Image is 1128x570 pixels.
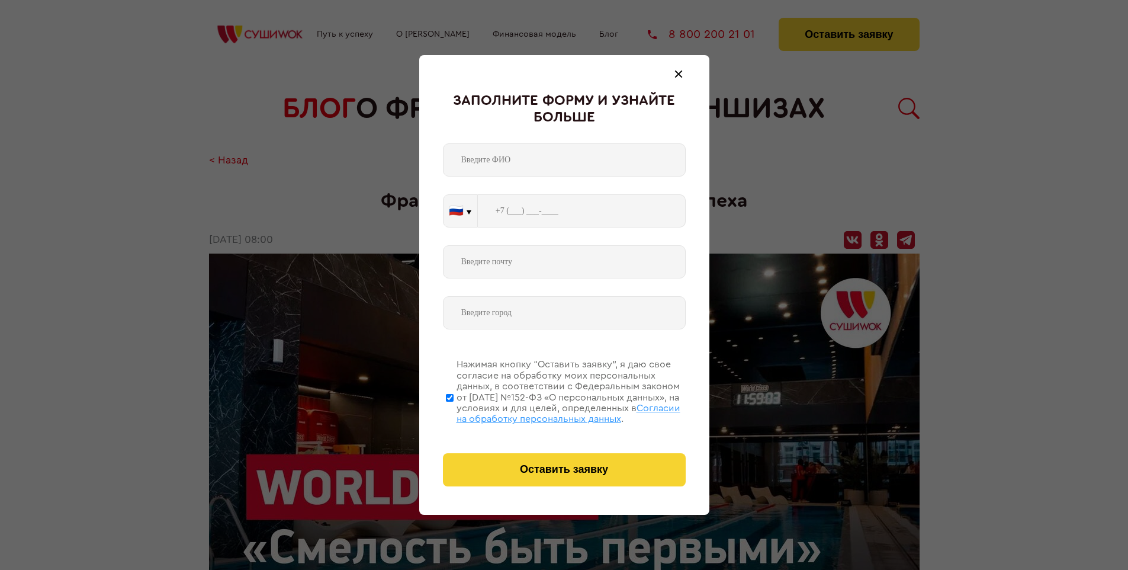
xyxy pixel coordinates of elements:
div: Нажимая кнопку “Оставить заявку”, я даю свое согласие на обработку моих персональных данных, в со... [457,359,686,424]
div: Заполните форму и узнайте больше [443,93,686,126]
input: +7 (___) ___-____ [478,194,686,228]
input: Введите ФИО [443,143,686,177]
span: Согласии на обработку персональных данных [457,404,680,424]
button: 🇷🇺 [444,195,477,227]
input: Введите почту [443,245,686,278]
button: Оставить заявку [443,453,686,486]
input: Введите город [443,296,686,329]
